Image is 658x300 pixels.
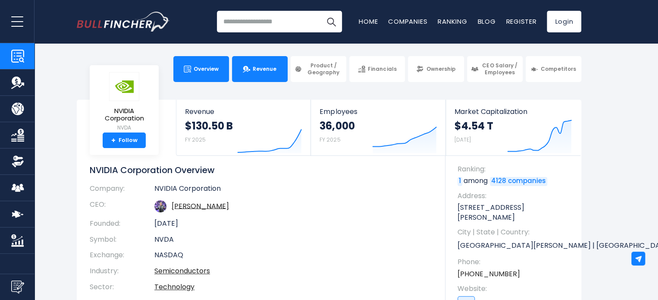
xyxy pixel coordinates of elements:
[90,197,154,216] th: CEO:
[320,11,342,32] button: Search
[172,201,229,211] a: ceo
[438,17,467,26] a: Ranking
[467,56,523,82] a: CEO Salary / Employees
[185,107,302,116] span: Revenue
[311,100,445,155] a: Employees 36,000 FY 2025
[547,11,581,32] a: Login
[90,216,154,232] th: Founded:
[457,269,520,279] a: [PHONE_NUMBER]
[481,62,519,76] span: CEO Salary / Employees
[90,263,154,279] th: Industry:
[154,247,432,263] td: NASDAQ
[90,279,154,295] th: Sector:
[408,56,464,82] a: Ownership
[232,56,288,82] a: Revenue
[77,12,170,32] img: Bullfincher logo
[154,200,166,212] img: jensen-huang.jpg
[541,66,576,73] span: Competitors
[11,155,24,168] img: Ownership
[185,136,206,143] small: FY 2025
[457,203,573,222] p: [STREET_ADDRESS][PERSON_NAME]
[154,232,432,248] td: NVDA
[320,136,340,143] small: FY 2025
[359,17,378,26] a: Home
[454,136,471,143] small: [DATE]
[291,56,346,82] a: Product / Geography
[96,72,152,133] a: NVIDIA Corporation NVDA
[320,119,354,133] strong: 36,000
[457,176,573,186] p: among
[477,17,495,26] a: Blog
[154,184,432,197] td: NVIDIA Corporation
[173,56,229,82] a: Overview
[388,17,427,26] a: Companies
[90,164,432,176] h1: NVIDIA Corporation Overview
[457,239,573,252] p: [GEOGRAPHIC_DATA][PERSON_NAME] | [GEOGRAPHIC_DATA] | US
[109,72,139,101] img: NVDA logo
[77,12,169,32] a: Go to homepage
[304,62,342,76] span: Product / Geography
[97,124,152,132] small: NVDA
[90,184,154,197] th: Company:
[446,100,580,155] a: Market Capitalization $4.54 T [DATE]
[457,177,462,186] a: 1
[154,266,210,276] a: Semiconductors
[506,17,536,26] a: Register
[154,216,432,232] td: [DATE]
[457,227,573,237] span: City | State | Country:
[320,107,436,116] span: Employees
[349,56,405,82] a: Financials
[426,66,455,73] span: Ownership
[526,56,581,82] a: Competitors
[90,247,154,263] th: Exchange:
[457,164,573,174] span: Ranking:
[97,107,152,122] span: NVIDIA Corporation
[154,282,194,292] a: Technology
[454,119,493,133] strong: $4.54 T
[103,133,146,148] a: +Follow
[253,66,276,73] span: Revenue
[490,177,547,186] a: 4128 companies
[111,137,116,145] strong: +
[194,66,219,73] span: Overview
[176,100,310,155] a: Revenue $130.50 B FY 2025
[457,257,573,267] span: Phone:
[368,66,396,73] span: Financials
[457,284,573,294] span: Website:
[185,119,233,133] strong: $130.50 B
[454,107,572,116] span: Market Capitalization
[457,191,573,201] span: Address:
[90,232,154,248] th: Symbol:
